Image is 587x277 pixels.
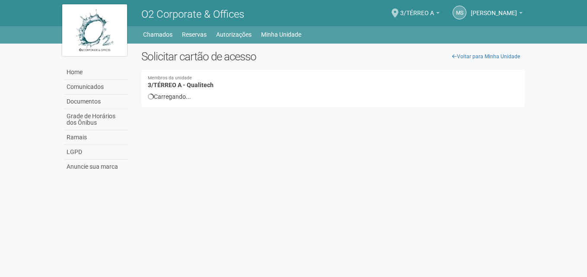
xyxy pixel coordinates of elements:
a: Minha Unidade [261,28,301,41]
a: [PERSON_NAME] [471,11,523,18]
a: Voltar para Minha Unidade [447,50,525,63]
a: Autorizações [216,28,252,41]
span: Marcia Santos [471,1,517,16]
img: logo.jpg [62,4,127,56]
a: Comunicados [64,80,128,94]
span: 3/TÉRREO A [400,1,434,16]
div: Carregando... [148,93,518,101]
a: Home [64,65,128,80]
a: Reservas [182,28,207,41]
a: Chamados [143,28,172,41]
a: 3/TÉRREO A [400,11,440,18]
a: Ramais [64,130,128,145]
a: Documentos [64,94,128,109]
small: Membros da unidade [148,76,518,81]
a: Anuncie sua marca [64,160,128,174]
h2: Solicitar cartão de acesso [141,50,525,63]
h4: 3/TÉRREO A - Qualitech [148,76,518,88]
a: Grade de Horários dos Ônibus [64,109,128,130]
span: O2 Corporate & Offices [141,8,244,20]
a: MS [453,6,466,19]
a: LGPD [64,145,128,160]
